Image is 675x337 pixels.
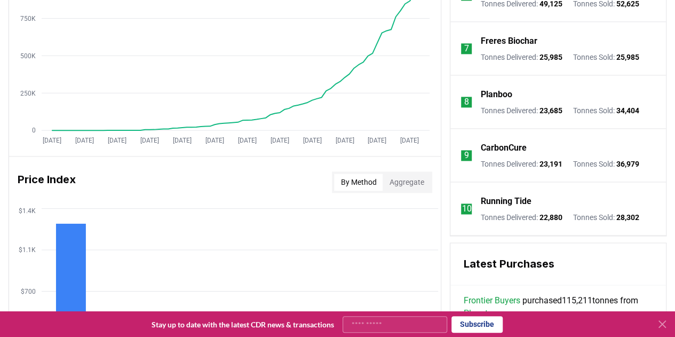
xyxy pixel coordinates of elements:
h3: Price Index [18,171,76,193]
a: CarbonCure [480,142,526,154]
tspan: [DATE] [205,136,224,144]
tspan: [DATE] [368,136,387,144]
tspan: [DATE] [43,136,61,144]
span: 34,404 [616,106,639,115]
p: 8 [464,96,469,108]
h3: Latest Purchases [463,256,653,272]
tspan: [DATE] [108,136,126,144]
tspan: [DATE] [75,136,94,144]
span: 28,302 [616,213,639,222]
tspan: $700 [21,287,36,295]
span: 25,985 [616,53,639,61]
tspan: 250K [20,89,36,97]
a: Planetary [463,307,499,319]
p: 7 [464,42,469,55]
tspan: 500K [20,52,36,59]
span: purchased 115,211 tonnes from [463,294,653,319]
span: 23,685 [539,106,562,115]
p: 10 [462,202,471,215]
span: 36,979 [616,160,639,168]
tspan: $1.4K [19,207,36,214]
button: Aggregate [383,174,430,191]
p: Tonnes Delivered : [480,52,562,62]
tspan: [DATE] [303,136,322,144]
p: Tonnes Delivered : [480,105,562,116]
tspan: [DATE] [140,136,159,144]
span: 25,985 [539,53,562,61]
span: 23,191 [539,160,562,168]
span: 22,880 [539,213,562,222]
tspan: 750K [20,14,36,22]
p: 9 [464,149,469,162]
p: Tonnes Delivered : [480,159,562,169]
p: Tonnes Sold : [573,105,639,116]
a: Running Tide [480,195,531,208]
tspan: 0 [32,127,36,134]
p: Tonnes Sold : [573,212,639,223]
p: Tonnes Delivered : [480,212,562,223]
p: Tonnes Sold : [573,52,639,62]
a: Frontier Buyers [463,294,520,307]
tspan: [DATE] [271,136,289,144]
a: Planboo [480,88,512,101]
tspan: [DATE] [238,136,257,144]
p: Tonnes Sold : [573,159,639,169]
tspan: $1.1K [19,246,36,254]
button: By Method [334,174,383,191]
tspan: [DATE] [173,136,192,144]
tspan: [DATE] [336,136,354,144]
a: Freres Biochar [480,35,537,48]
tspan: [DATE] [400,136,419,144]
